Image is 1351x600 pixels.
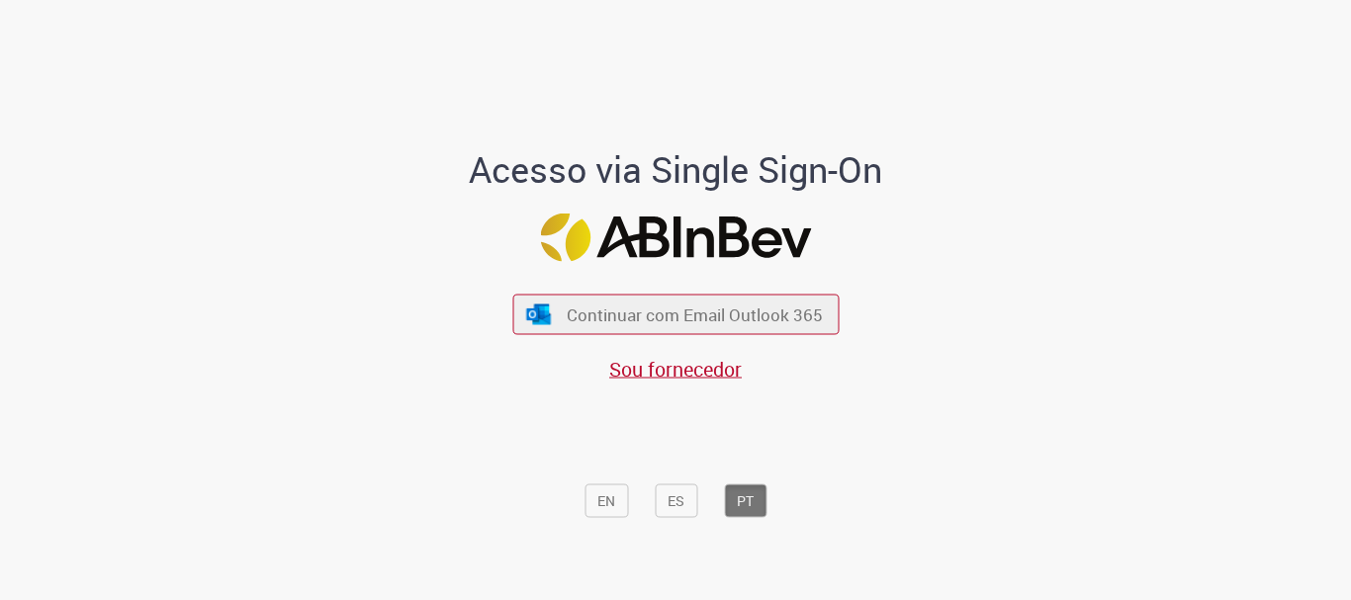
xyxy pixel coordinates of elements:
a: Sou fornecedor [609,356,742,383]
button: ES [655,484,697,518]
h1: Acesso via Single Sign-On [402,150,950,190]
img: ícone Azure/Microsoft 360 [525,303,553,324]
span: Continuar com Email Outlook 365 [567,303,823,326]
button: PT [724,484,766,518]
button: ícone Azure/Microsoft 360 Continuar com Email Outlook 365 [512,295,839,335]
button: EN [585,484,628,518]
img: Logo ABInBev [540,214,811,262]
